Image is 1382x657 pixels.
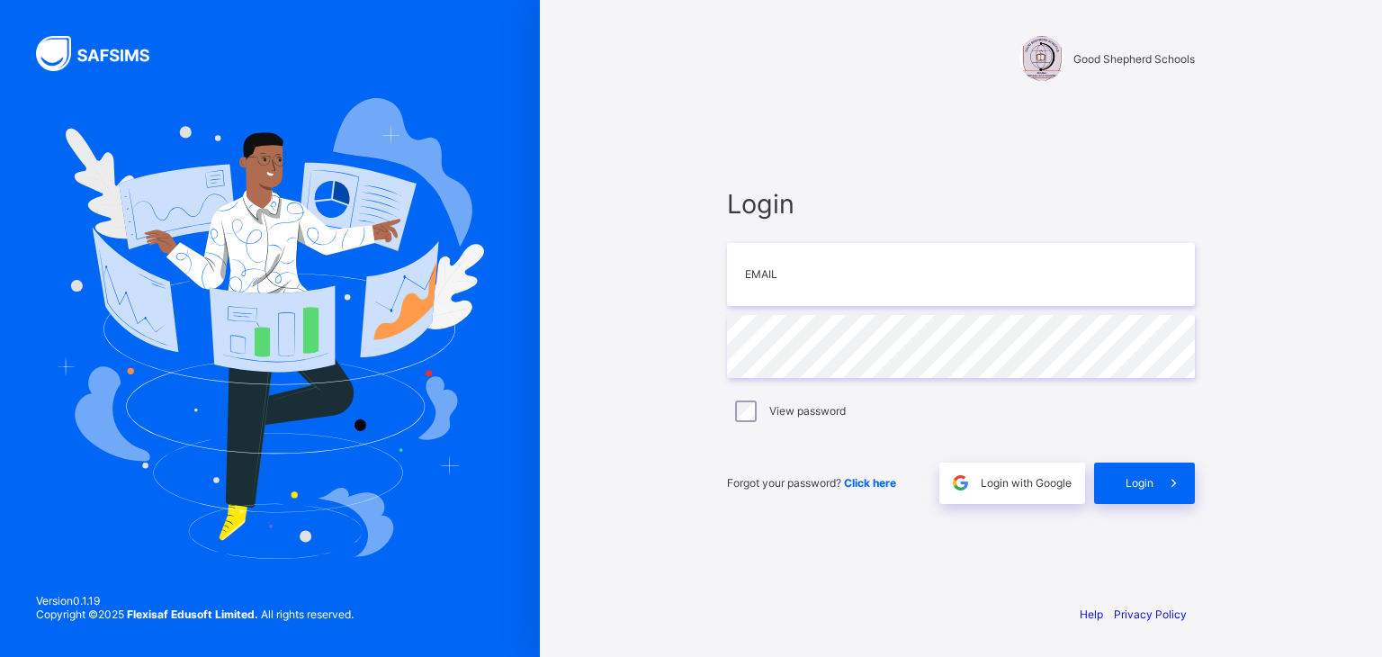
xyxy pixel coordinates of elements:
a: Help [1080,607,1103,621]
span: Login [1126,476,1153,490]
strong: Flexisaf Edusoft Limited. [127,607,258,621]
span: Forgot your password? [727,476,896,490]
a: Click here [844,476,896,490]
a: Privacy Policy [1114,607,1187,621]
img: google.396cfc9801f0270233282035f929180a.svg [950,472,971,493]
span: Copyright © 2025 All rights reserved. [36,607,354,621]
img: Hero Image [56,98,484,559]
label: View password [769,404,846,418]
span: Login [727,188,1195,220]
span: Good Shepherd Schools [1073,52,1195,66]
img: SAFSIMS Logo [36,36,171,71]
span: Version 0.1.19 [36,594,354,607]
span: Login with Google [981,476,1072,490]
